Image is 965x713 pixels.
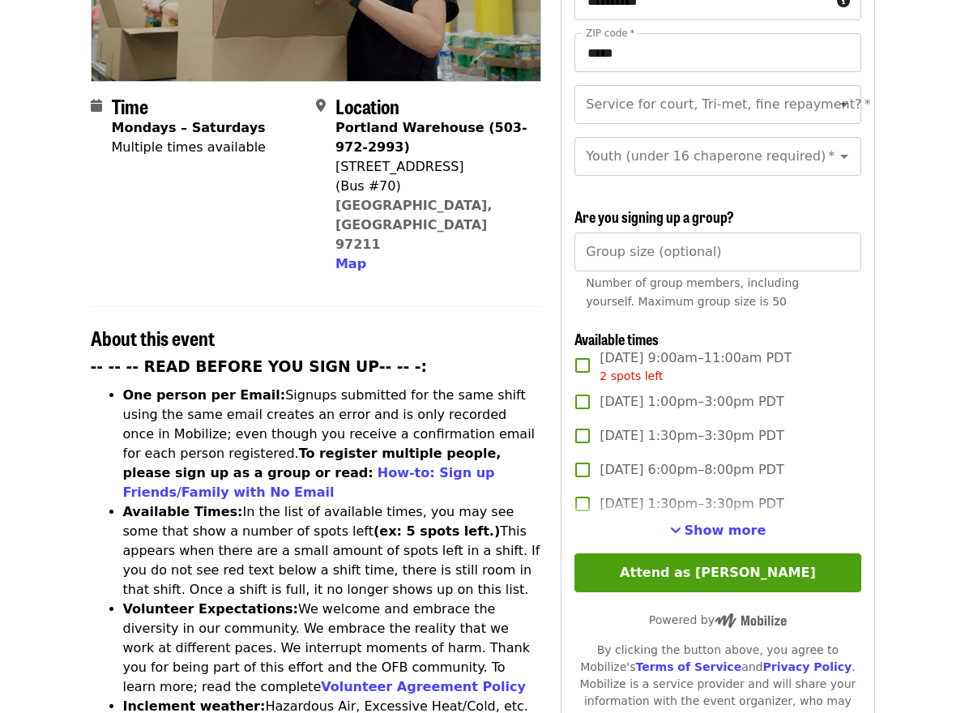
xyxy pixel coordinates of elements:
[123,502,542,600] li: In the list of available times, you may see some that show a number of spots left This appears wh...
[586,28,634,38] label: ZIP code
[574,233,860,271] input: [object Object]
[762,660,852,673] a: Privacy Policy
[715,613,787,628] img: Powered by Mobilize
[91,358,428,375] strong: -- -- -- READ BEFORE YOU SIGN UP-- -- -:
[112,138,266,157] div: Multiple times available
[123,446,502,480] strong: To register multiple people, please sign up as a group or read:
[600,348,792,385] span: [DATE] 9:00am–11:00am PDT
[833,93,856,116] button: Open
[600,460,784,480] span: [DATE] 6:00pm–8:00pm PDT
[600,369,663,382] span: 2 spots left
[335,92,399,120] span: Location
[649,613,787,626] span: Powered by
[91,98,102,113] i: calendar icon
[316,98,326,113] i: map-marker-alt icon
[335,177,528,196] div: (Bus #70)
[586,276,799,308] span: Number of group members, including yourself. Maximum group size is 50
[574,206,734,227] span: Are you signing up a group?
[335,198,493,252] a: [GEOGRAPHIC_DATA], [GEOGRAPHIC_DATA] 97211
[685,523,766,538] span: Show more
[123,386,542,502] li: Signups submitted for the same shift using the same email creates an error and is only recorded o...
[123,601,299,617] strong: Volunteer Expectations:
[335,120,527,155] strong: Portland Warehouse (503-972-2993)
[123,387,286,403] strong: One person per Email:
[321,679,526,694] a: Volunteer Agreement Policy
[335,254,366,274] button: Map
[574,553,860,592] button: Attend as [PERSON_NAME]
[833,145,856,168] button: Open
[112,120,266,135] strong: Mondays – Saturdays
[123,465,495,500] a: How-to: Sign up Friends/Family with No Email
[123,504,243,519] strong: Available Times:
[574,33,860,72] input: ZIP code
[374,523,500,539] strong: (ex: 5 spots left.)
[600,494,784,514] span: [DATE] 1:30pm–3:30pm PDT
[670,521,766,540] button: See more timeslots
[123,600,542,697] li: We welcome and embrace the diversity in our community. We embrace the reality that we work at dif...
[335,157,528,177] div: [STREET_ADDRESS]
[600,426,784,446] span: [DATE] 1:30pm–3:30pm PDT
[600,392,784,412] span: [DATE] 1:00pm–3:00pm PDT
[91,323,215,352] span: About this event
[335,256,366,271] span: Map
[112,92,148,120] span: Time
[635,660,741,673] a: Terms of Service
[574,328,659,349] span: Available times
